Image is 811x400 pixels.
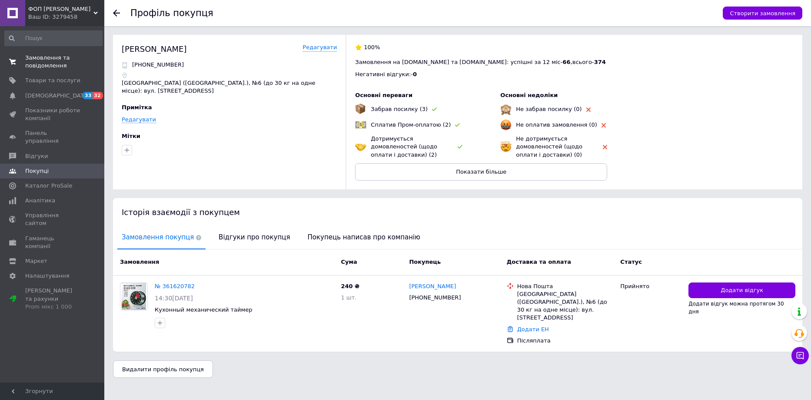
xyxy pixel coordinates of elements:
img: emoji [500,119,512,131]
button: Показати більше [355,163,607,181]
span: Показники роботи компанії [25,107,80,122]
span: Замовлення та повідомлення [25,54,80,70]
span: Cума [341,259,357,265]
span: Замовлення [120,259,159,265]
img: rating-tag-type [602,123,606,128]
span: 33 [83,92,93,99]
span: Додати відгук [721,286,763,295]
span: Замовлення на [DOMAIN_NAME] та [DOMAIN_NAME]: успішні за 12 міс - , всього - [355,59,605,65]
a: Редагувати [122,116,156,123]
span: Налаштування [25,272,70,280]
span: 100% [364,44,380,50]
a: [PERSON_NAME] [409,282,456,291]
span: 1 шт. [341,294,356,301]
button: Видалити профіль покупця [113,360,213,378]
div: [GEOGRAPHIC_DATA] ([GEOGRAPHIC_DATA].), №6 (до 30 кг на одне місце): вул. [STREET_ADDRESS] [517,290,614,322]
span: Примітка [122,104,152,111]
span: Дотримується домовленостей (щодо оплати і доставки) (2) [371,135,437,158]
span: Замовлення покупця [117,226,206,249]
p: [PHONE_NUMBER] [132,61,184,69]
div: Prom мікс 1 000 [25,303,80,311]
span: ФОП Первак Д.Г. [28,5,93,13]
span: Видалити профіль покупця [122,366,204,373]
span: 0 [413,71,417,77]
span: 14:30[DATE] [155,295,193,302]
img: rating-tag-type [603,145,607,149]
img: rating-tag-type [586,108,591,112]
a: № 361620782 [155,283,195,289]
div: Післяплата [517,337,614,345]
a: Кухонный механический таймер [155,306,253,313]
span: Покупець написав про компанію [303,226,425,249]
span: Аналітика [25,197,55,205]
span: 240 ₴ [341,283,359,289]
div: Повернутися назад [113,10,120,17]
img: emoji [500,104,512,115]
a: Фото товару [120,282,148,310]
img: emoji [355,104,366,114]
span: Не забрав посилку (0) [516,106,582,112]
span: Доставка та оплата [507,259,571,265]
span: Основні недоліки [500,92,558,98]
span: Товари та послуги [25,77,80,84]
span: Відгуки про покупця [214,226,294,249]
img: emoji [355,119,366,131]
span: Статус [620,259,642,265]
input: Пошук [4,30,103,46]
img: emoji [500,141,512,152]
button: Чат з покупцем [791,347,809,364]
button: Додати відгук [688,282,795,299]
span: [DEMOGRAPHIC_DATA] [25,92,90,100]
span: Додати відгук можна протягом 30 дня [688,301,784,315]
span: Гаманець компанії [25,235,80,250]
span: Відгуки [25,152,48,160]
span: Показати більше [456,168,506,175]
div: Нова Пошта [517,282,614,290]
span: 32 [93,92,103,99]
span: Створити замовлення [730,10,795,17]
span: 66 [562,59,570,65]
span: Сплатив Пром-оплатою (2) [371,121,451,128]
div: Ваш ID: 3279458 [28,13,104,21]
img: Фото товару [122,283,146,310]
span: Покупці [25,167,49,175]
span: Не оплатив замовлення (0) [516,121,597,128]
span: Каталог ProSale [25,182,72,190]
span: Маркет [25,257,47,265]
span: Панель управління [25,129,80,145]
div: [PERSON_NAME] [122,44,187,54]
span: 374 [594,59,606,65]
span: Покупець [409,259,441,265]
span: Історія взаємодії з покупцем [122,208,240,217]
span: Управління сайтом [25,212,80,227]
button: Створити замовлення [723,7,802,20]
img: rating-tag-type [458,145,462,149]
img: rating-tag-type [455,123,460,127]
h1: Профіль покупця [130,8,213,18]
span: Основні переваги [355,92,412,98]
img: emoji [355,141,366,152]
span: Негативні відгуки: - [355,71,413,77]
span: Забрав посилку (3) [371,106,428,112]
span: [PERSON_NAME] та рахунки [25,287,80,311]
div: Прийнято [620,282,681,290]
div: [PHONE_NUMBER] [407,292,462,303]
a: Додати ЕН [517,326,549,333]
a: Редагувати [302,44,337,52]
span: Не дотримується домовленостей (щодо оплати і доставки) (0) [516,135,582,158]
p: [GEOGRAPHIC_DATA] ([GEOGRAPHIC_DATA].), №6 (до 30 кг на одне місце): вул. [STREET_ADDRESS] [122,79,337,95]
img: rating-tag-type [432,108,437,111]
span: Мітки [122,133,140,139]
